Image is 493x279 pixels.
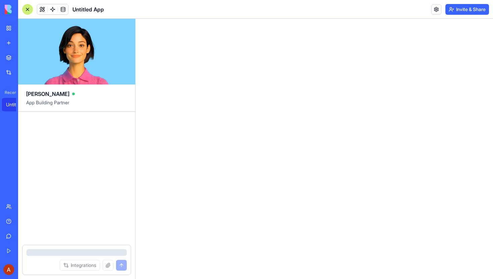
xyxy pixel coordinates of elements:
[26,90,69,98] span: [PERSON_NAME]
[2,98,29,111] a: Untitled App
[445,4,489,15] button: Invite & Share
[26,99,127,111] span: App Building Partner
[5,5,46,14] img: logo
[6,101,25,108] div: Untitled App
[2,90,16,95] span: Recent
[72,5,104,13] span: Untitled App
[3,264,14,275] img: ACg8ocI-c5e3sNEgpuQbCGnkaEBabSpqlih1GHpqUeDIli2Dh_vbEA=s96-c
